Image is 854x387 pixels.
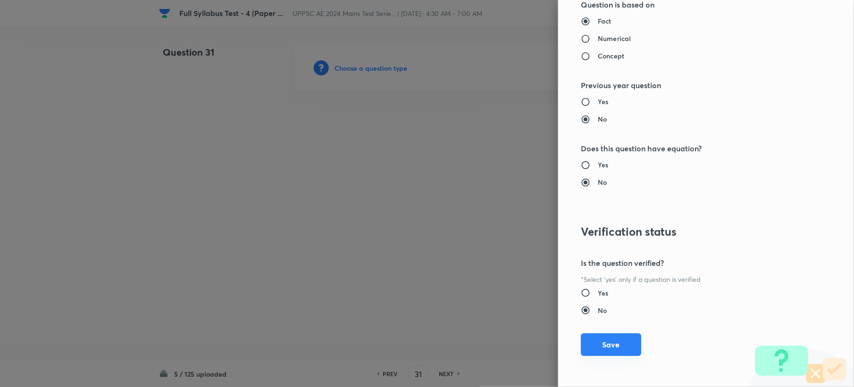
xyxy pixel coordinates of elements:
h3: Verification status [581,225,800,239]
h6: No [598,177,607,187]
h6: Yes [598,288,608,298]
h5: Is the question verified? [581,257,800,269]
h5: Previous year question [581,80,800,91]
h6: Yes [598,97,608,107]
h6: No [598,114,607,124]
button: Save [581,333,641,356]
h5: Does this question have equation? [581,143,800,154]
h6: Concept [598,51,624,61]
h6: Numerical [598,33,631,43]
h6: Yes [598,160,608,170]
h6: Fact [598,16,611,26]
p: *Select 'yes' only if a question is verified [581,274,800,284]
h6: No [598,305,607,315]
